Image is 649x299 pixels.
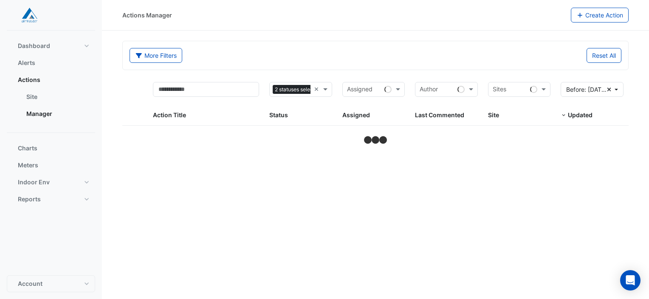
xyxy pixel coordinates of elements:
div: Actions Manager [122,11,172,20]
span: Alerts [18,59,35,67]
button: Dashboard [7,37,95,54]
span: Dashboard [18,42,50,50]
img: Company Logo [10,7,48,24]
div: Open Intercom Messenger [620,270,641,291]
button: Create Action [571,8,629,23]
button: Meters [7,157,95,174]
span: Charts [18,144,37,152]
button: Charts [7,140,95,157]
button: Reset All [587,48,621,63]
span: Meters [18,161,38,169]
span: Assigned [342,111,370,118]
a: Site [20,88,95,105]
span: Account [18,279,42,288]
span: Clear [314,85,321,94]
button: Reports [7,191,95,208]
button: Actions [7,71,95,88]
span: 2 statuses selected [273,85,323,94]
button: More Filters [130,48,182,63]
span: Site [488,111,499,118]
fa-icon: Clear [607,85,612,94]
span: Actions [18,76,40,84]
span: Last Commented [415,111,464,118]
span: Before: 13 Jul 25 [566,86,607,93]
span: Updated [568,111,593,118]
div: Actions [7,88,95,126]
span: Status [269,111,288,118]
span: Reports [18,195,41,203]
span: Action Title [153,111,186,118]
button: Before: [DATE] [561,82,624,97]
button: Account [7,275,95,292]
a: Manager [20,105,95,122]
button: Alerts [7,54,95,71]
button: Indoor Env [7,174,95,191]
span: Indoor Env [18,178,50,186]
